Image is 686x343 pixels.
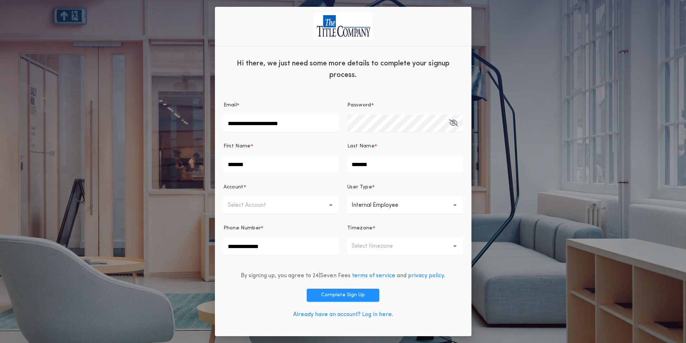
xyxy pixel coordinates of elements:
button: Select timezone [347,238,463,255]
button: Internal Employee [347,197,463,214]
p: Timezone [347,225,373,232]
p: Internal Employee [352,201,410,210]
button: Complete Sign Up [307,289,379,302]
input: Last Name* [347,156,463,173]
a: Already have an account? Log in here. [293,312,393,317]
input: Phone Number* [224,238,339,255]
input: Email* [224,115,339,132]
p: Phone Number [224,225,261,232]
p: Email [224,102,237,109]
p: Account [224,184,244,191]
a: privacy policy. [408,273,445,279]
button: Select Account [224,197,339,214]
p: Last Name [347,143,375,150]
p: Select timezone [352,242,404,251]
p: First Name [224,143,251,150]
p: Password [347,102,371,109]
div: By signing up, you agree to 24|Seven Fees and [241,271,445,280]
div: Hi there, we just need some more details to complete your signup process. [215,52,471,84]
p: Select Account [228,201,277,210]
p: User Type [347,184,372,191]
input: First Name* [224,156,339,173]
a: terms of service [352,273,395,279]
img: logo [314,13,372,40]
button: Password* [449,115,458,132]
input: Password* [347,115,463,132]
